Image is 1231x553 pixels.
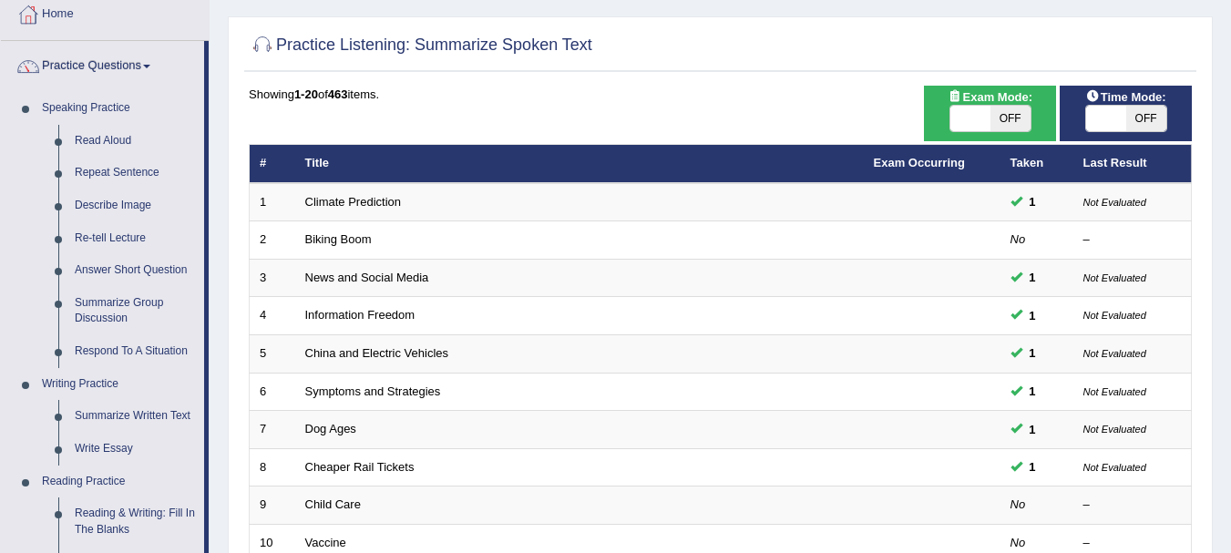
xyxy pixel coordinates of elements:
td: 2 [250,221,295,260]
a: News and Social Media [305,271,429,284]
span: OFF [1126,106,1166,131]
a: Reading Practice [34,466,204,498]
th: Title [295,145,864,183]
a: China and Electric Vehicles [305,346,449,360]
span: You can still take this question [1022,343,1043,363]
em: No [1010,536,1026,549]
h2: Practice Listening: Summarize Spoken Text [249,32,592,59]
a: Speaking Practice [34,92,204,125]
span: You can still take this question [1022,268,1043,287]
span: You can still take this question [1022,192,1043,211]
a: Summarize Written Text [67,400,204,433]
span: Time Mode: [1079,87,1174,107]
a: Information Freedom [305,308,415,322]
a: Climate Prediction [305,195,402,209]
span: Exam Mode: [940,87,1039,107]
a: Practice Questions [1,41,204,87]
div: Show exams occurring in exams [924,86,1056,141]
a: Answer Short Question [67,254,204,287]
small: Not Evaluated [1083,348,1146,359]
a: Vaccine [305,536,346,549]
a: Writing Practice [34,368,204,401]
div: Showing of items. [249,86,1192,103]
span: You can still take this question [1022,306,1043,325]
a: Read Aloud [67,125,204,158]
td: 6 [250,373,295,411]
small: Not Evaluated [1083,462,1146,473]
td: 5 [250,335,295,374]
a: Describe Image [67,189,204,222]
a: Exam Occurring [874,156,965,169]
em: No [1010,497,1026,511]
a: Re-tell Lecture [67,222,204,255]
div: – [1083,497,1182,514]
small: Not Evaluated [1083,424,1146,435]
div: – [1083,231,1182,249]
th: # [250,145,295,183]
td: 1 [250,183,295,221]
span: You can still take this question [1022,457,1043,476]
small: Not Evaluated [1083,197,1146,208]
span: You can still take this question [1022,382,1043,401]
span: OFF [990,106,1031,131]
td: 3 [250,259,295,297]
a: Reading & Writing: Fill In The Blanks [67,497,204,546]
small: Not Evaluated [1083,386,1146,397]
em: No [1010,232,1026,246]
span: You can still take this question [1022,420,1043,439]
a: Summarize Group Discussion [67,287,204,335]
div: – [1083,535,1182,552]
th: Last Result [1073,145,1192,183]
td: 7 [250,411,295,449]
a: Symptoms and Strategies [305,384,441,398]
a: Biking Boom [305,232,372,246]
a: Repeat Sentence [67,157,204,189]
small: Not Evaluated [1083,272,1146,283]
td: 8 [250,448,295,486]
b: 1-20 [294,87,318,101]
a: Cheaper Rail Tickets [305,460,415,474]
b: 463 [328,87,348,101]
a: Child Care [305,497,361,511]
a: Respond To A Situation [67,335,204,368]
td: 4 [250,297,295,335]
small: Not Evaluated [1083,310,1146,321]
td: 9 [250,486,295,525]
th: Taken [1000,145,1073,183]
a: Dog Ages [305,422,356,435]
a: Write Essay [67,433,204,466]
